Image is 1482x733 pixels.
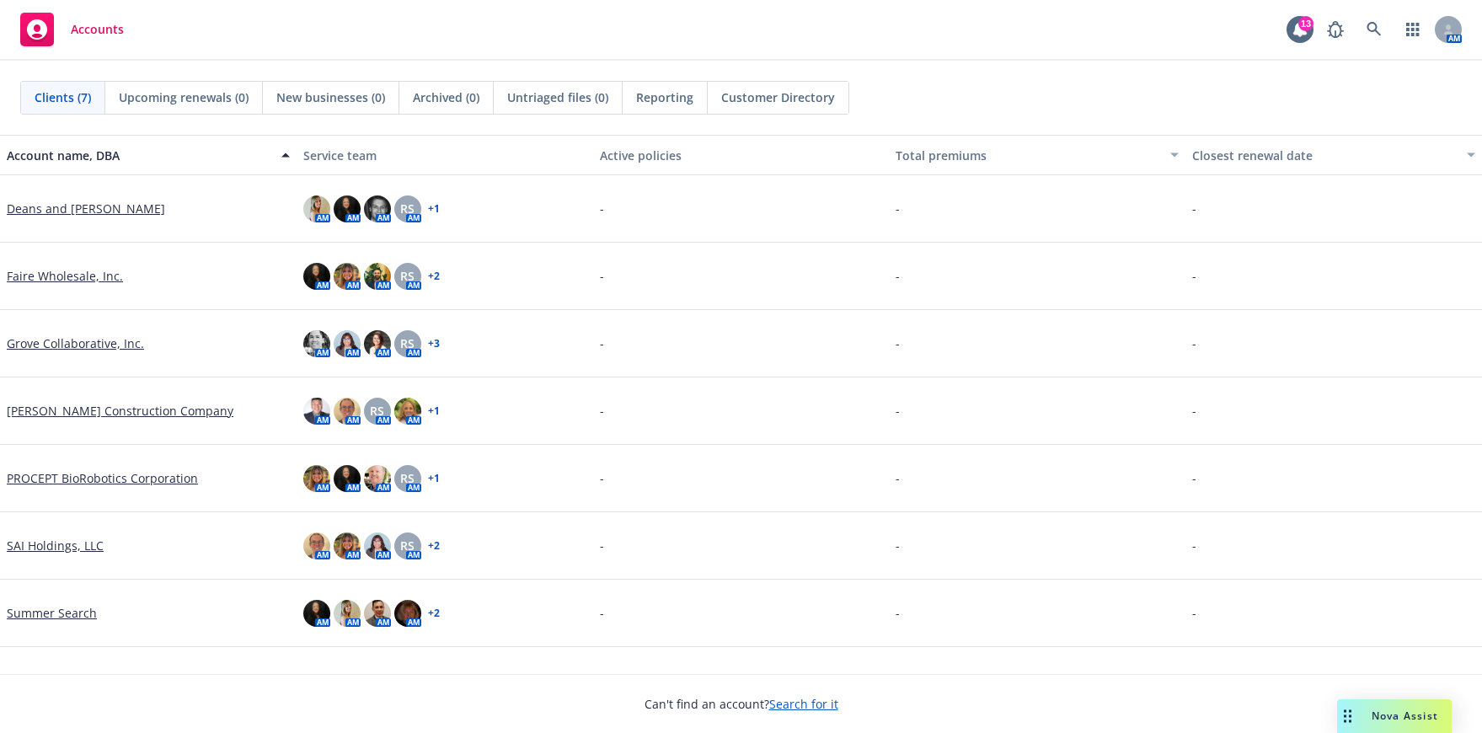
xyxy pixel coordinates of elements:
img: photo [303,600,330,627]
img: photo [334,398,361,425]
img: photo [303,330,330,357]
a: Report a Bug [1319,13,1352,46]
img: photo [334,195,361,222]
span: RS [370,402,384,420]
a: Accounts [13,6,131,53]
button: Active policies [593,135,890,175]
span: - [1192,267,1196,285]
span: - [600,267,604,285]
a: Search for it [769,696,838,712]
span: Upcoming renewals (0) [119,88,249,106]
span: - [1192,537,1196,554]
a: [PERSON_NAME] Construction Company [7,402,233,420]
span: - [600,469,604,487]
span: Clients (7) [35,88,91,106]
span: Untriaged files (0) [507,88,608,106]
a: + 1 [428,474,440,484]
a: + 1 [428,406,440,416]
a: Summer Search [7,604,97,622]
img: photo [364,532,391,559]
span: - [896,200,900,217]
button: Total premiums [889,135,1185,175]
a: SAI Holdings, LLC [7,537,104,554]
a: + 2 [428,608,440,618]
img: photo [364,195,391,222]
span: - [1192,469,1196,487]
span: - [600,537,604,554]
img: photo [303,532,330,559]
span: - [896,334,900,352]
img: photo [334,330,361,357]
span: RS [400,334,415,352]
span: Nova Assist [1372,709,1438,723]
span: RS [400,469,415,487]
button: Closest renewal date [1185,135,1482,175]
a: Grove Collaborative, Inc. [7,334,144,352]
div: Account name, DBA [7,147,271,164]
a: Search [1357,13,1391,46]
div: 13 [1298,16,1313,31]
span: - [600,200,604,217]
div: Drag to move [1337,699,1358,733]
img: photo [303,195,330,222]
button: Nova Assist [1337,699,1452,733]
span: Reporting [636,88,693,106]
img: photo [303,263,330,290]
span: - [896,402,900,420]
span: - [896,604,900,622]
div: Closest renewal date [1192,147,1457,164]
a: Switch app [1396,13,1430,46]
div: Total premiums [896,147,1160,164]
img: photo [394,398,421,425]
img: photo [364,263,391,290]
span: Archived (0) [413,88,479,106]
a: Faire Wholesale, Inc. [7,267,123,285]
div: Service team [303,147,586,164]
span: - [1192,334,1196,352]
img: photo [303,398,330,425]
div: Active policies [600,147,883,164]
img: photo [364,600,391,627]
span: - [896,469,900,487]
a: + 1 [428,204,440,214]
span: - [600,334,604,352]
span: - [896,537,900,554]
span: Accounts [71,23,124,36]
span: Customer Directory [721,88,835,106]
span: RS [400,200,415,217]
img: photo [364,330,391,357]
span: - [600,402,604,420]
img: photo [394,600,421,627]
span: New businesses (0) [276,88,385,106]
a: PROCEPT BioRobotics Corporation [7,469,198,487]
button: Service team [297,135,593,175]
span: - [600,604,604,622]
img: photo [334,263,361,290]
a: + 3 [428,339,440,349]
a: + 2 [428,541,440,551]
img: photo [334,532,361,559]
span: - [1192,200,1196,217]
span: Can't find an account? [645,695,838,713]
img: photo [303,465,330,492]
a: Deans and [PERSON_NAME] [7,200,165,217]
span: RS [400,537,415,554]
img: photo [334,465,361,492]
img: photo [334,600,361,627]
span: - [1192,402,1196,420]
span: RS [400,267,415,285]
img: photo [364,465,391,492]
a: + 2 [428,271,440,281]
span: - [1192,604,1196,622]
span: - [896,267,900,285]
